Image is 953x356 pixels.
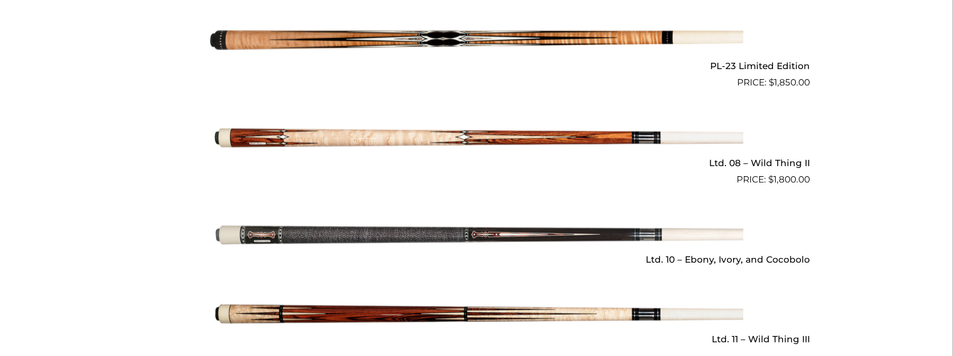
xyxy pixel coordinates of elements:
[769,174,810,185] bdi: 1,800.00
[143,56,810,75] h2: PL-23 Limited Edition
[210,94,743,182] img: Ltd. 08 - Wild Thing II
[143,153,810,173] h2: Ltd. 08 – Wild Thing II
[143,191,810,270] a: Ltd. 10 – Ebony, Ivory, and Cocobolo
[143,330,810,349] h2: Ltd. 11 – Wild Thing III
[769,77,775,88] span: $
[769,77,810,88] bdi: 1,850.00
[143,94,810,187] a: Ltd. 08 – Wild Thing II $1,800.00
[769,174,774,185] span: $
[210,191,743,280] img: Ltd. 10 - Ebony, Ivory, and Cocobolo
[143,251,810,270] h2: Ltd. 10 – Ebony, Ivory, and Cocobolo
[143,270,810,349] a: Ltd. 11 – Wild Thing III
